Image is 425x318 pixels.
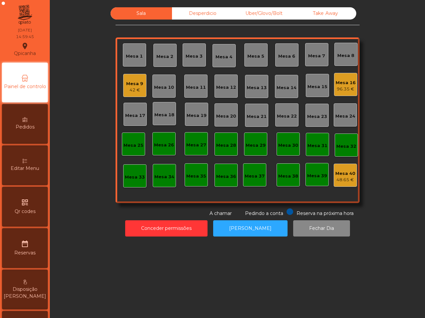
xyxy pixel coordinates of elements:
[335,170,355,177] div: Mesa 40
[278,173,298,180] div: Mesa 38
[11,165,39,172] span: Editar Menu
[126,53,143,60] div: Mesa 1
[245,173,265,180] div: Mesa 37
[233,7,295,20] div: Uber/Glovo/Bolt
[308,53,325,59] div: Mesa 7
[16,124,35,131] span: Pedidos
[15,208,36,215] span: Qr codes
[186,142,206,148] div: Mesa 27
[293,220,350,237] button: Fechar Dia
[187,112,207,119] div: Mesa 19
[18,27,32,33] div: [DATE]
[186,53,203,60] div: Mesa 3
[335,113,355,120] div: Mesa 24
[125,174,145,181] div: Mesa 33
[215,54,232,60] div: Mesa 4
[278,142,298,149] div: Mesa 30
[247,113,267,120] div: Mesa 21
[336,79,356,86] div: Mesa 16
[245,210,283,216] span: Pedindo a conta
[14,249,36,256] span: Reservas
[336,86,356,92] div: 96.35 €
[307,142,327,149] div: Mesa 31
[247,84,267,91] div: Mesa 13
[337,52,354,59] div: Mesa 8
[21,198,29,206] i: qr_code
[186,84,206,91] div: Mesa 11
[154,112,174,118] div: Mesa 18
[213,220,288,237] button: [PERSON_NAME]
[111,7,172,20] div: Sala
[154,84,174,91] div: Mesa 10
[21,42,29,50] i: location_on
[125,220,208,237] button: Conceder permissões
[210,210,232,216] span: A chamar
[126,87,143,93] div: 42 €
[277,113,297,120] div: Mesa 22
[307,113,327,120] div: Mesa 23
[154,174,174,180] div: Mesa 34
[307,173,327,179] div: Mesa 39
[297,210,354,216] span: Reserva na próxima hora
[17,3,33,26] img: qpiato
[336,143,356,150] div: Mesa 32
[307,83,327,90] div: Mesa 15
[4,83,46,90] span: Painel de controlo
[172,7,233,20] div: Desperdicio
[277,84,297,91] div: Mesa 14
[216,113,236,120] div: Mesa 20
[216,84,236,91] div: Mesa 12
[4,286,46,300] span: Disposição [PERSON_NAME]
[246,142,266,149] div: Mesa 29
[124,142,143,149] div: Mesa 25
[278,53,295,60] div: Mesa 6
[14,41,36,58] div: Qpicanha
[16,34,34,40] div: 14:59:45
[21,240,29,248] i: date_range
[335,177,355,183] div: 48.65 €
[216,173,236,180] div: Mesa 36
[126,80,143,87] div: Mesa 9
[295,7,356,20] div: Take Away
[186,173,206,180] div: Mesa 35
[216,142,236,149] div: Mesa 28
[154,142,174,148] div: Mesa 26
[247,53,264,60] div: Mesa 5
[156,53,173,60] div: Mesa 2
[125,112,145,119] div: Mesa 17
